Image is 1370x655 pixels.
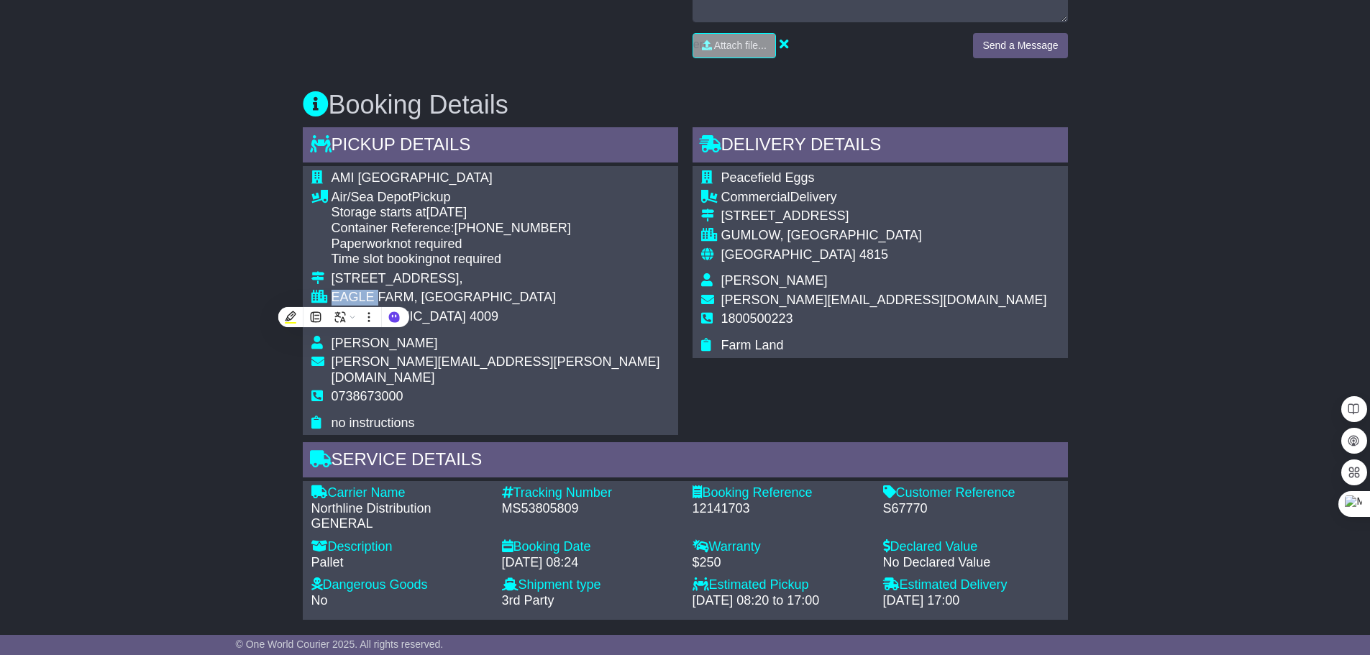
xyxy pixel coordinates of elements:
span: [PERSON_NAME][EMAIL_ADDRESS][PERSON_NAME][DOMAIN_NAME] [332,354,660,385]
div: Estimated Delivery [883,577,1059,593]
div: 12141703 [693,501,869,517]
span: [GEOGRAPHIC_DATA] [721,247,856,262]
span: 0738673000 [332,389,403,403]
div: Estimated Pickup [693,577,869,593]
span: © One World Courier 2025. All rights reserved. [236,638,444,650]
div: [DATE] 08:24 [502,555,678,571]
div: Pickup Details [303,127,678,166]
div: Paperwork [332,237,670,252]
div: Tracking Number [502,485,678,501]
div: $250 [693,555,869,571]
span: not required [432,252,501,266]
span: No [311,593,328,608]
div: Pallet [311,555,488,571]
div: Customer Reference [883,485,1059,501]
div: Storage starts at [332,205,670,221]
span: not required [393,237,462,251]
span: 4009 [470,309,498,324]
span: no instructions [332,416,415,430]
div: Warranty [693,539,869,555]
div: Shipment type [502,577,678,593]
div: Time slot booking [332,252,670,267]
div: GUMLOW, [GEOGRAPHIC_DATA] [721,228,1047,244]
div: Declared Value [883,539,1059,555]
div: Service Details [303,442,1068,481]
div: Dangerous Goods [311,577,488,593]
span: [DATE] [426,205,467,219]
div: [STREET_ADDRESS], [332,271,670,287]
span: [PERSON_NAME] [332,336,438,350]
span: [PHONE_NUMBER] [455,221,571,235]
span: 3rd Party [502,593,554,608]
div: Container Reference: [332,221,670,237]
span: Farm Land [721,338,784,352]
span: AMI [GEOGRAPHIC_DATA] [332,170,493,185]
div: [STREET_ADDRESS] [721,209,1047,224]
div: S67770 [883,501,1059,517]
div: Delivery [721,190,1047,206]
div: [DATE] 08:20 to 17:00 [693,593,869,609]
div: EAGLE FARM, [GEOGRAPHIC_DATA] [332,290,670,306]
button: Send a Message [973,33,1067,58]
span: [PERSON_NAME][EMAIL_ADDRESS][DOMAIN_NAME] [721,293,1047,307]
span: 1800500223 [721,311,793,326]
span: Commercial [721,190,790,204]
span: 4815 [859,247,888,262]
span: [PERSON_NAME] [721,273,828,288]
span: Peacefield Eggs [721,170,815,185]
div: Booking Reference [693,485,869,501]
div: Booking Date [502,539,678,555]
span: Air/Sea Depot [332,190,412,204]
div: Description [311,539,488,555]
div: MS53805809 [502,501,678,517]
div: [DATE] 17:00 [883,593,1059,609]
h3: Booking Details [303,91,1068,119]
div: No Declared Value [883,555,1059,571]
div: Northline Distribution GENERAL [311,501,488,532]
div: Delivery Details [693,127,1068,166]
div: Carrier Name [311,485,488,501]
div: Pickup [332,190,670,206]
